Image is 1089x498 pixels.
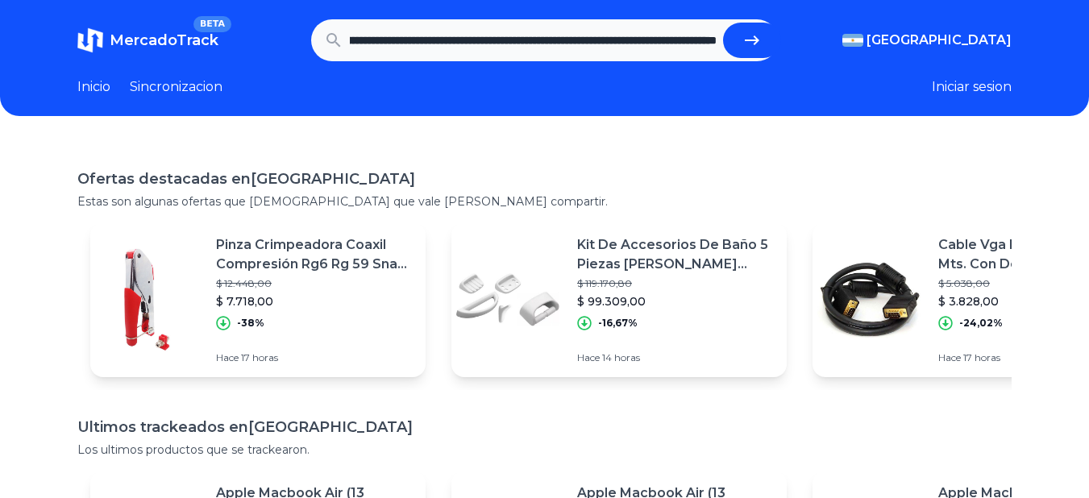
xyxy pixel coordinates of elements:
[451,243,564,356] img: Featured image
[77,168,1012,190] h1: Ofertas destacadas en [GEOGRAPHIC_DATA]
[842,31,1012,50] button: [GEOGRAPHIC_DATA]
[90,222,426,377] a: Featured imagePinza Crimpeadora Coaxil Compresión Rg6 Rg 59 Snap F Tv$ 12.448,00$ 7.718,00-38%Hac...
[216,293,413,309] p: $ 7.718,00
[451,222,787,377] a: Featured imageKit De Accesorios De Baño 5 Piezas [PERSON_NAME] Ferrum$ 119.170,80$ 99.309,00-16,6...
[577,277,774,290] p: $ 119.170,80
[577,351,774,364] p: Hace 14 horas
[90,243,203,356] img: Featured image
[577,293,774,309] p: $ 99.309,00
[842,34,863,47] img: Argentina
[867,31,1012,50] span: [GEOGRAPHIC_DATA]
[932,77,1012,97] button: Iniciar sesion
[77,27,103,53] img: MercadoTrack
[77,27,218,53] a: MercadoTrackBETA
[598,317,638,330] p: -16,67%
[77,416,1012,438] h1: Ultimos trackeados en [GEOGRAPHIC_DATA]
[216,277,413,290] p: $ 12.448,00
[193,16,231,32] span: BETA
[577,235,774,274] p: Kit De Accesorios De Baño 5 Piezas [PERSON_NAME] Ferrum
[110,31,218,49] span: MercadoTrack
[77,77,110,97] a: Inicio
[216,351,413,364] p: Hace 17 horas
[77,193,1012,210] p: Estas son algunas ofertas que [DEMOGRAPHIC_DATA] que vale [PERSON_NAME] compartir.
[130,77,222,97] a: Sincronizacion
[77,442,1012,458] p: Los ultimos productos que se trackearon.
[813,243,925,356] img: Featured image
[959,317,1003,330] p: -24,02%
[216,235,413,274] p: Pinza Crimpeadora Coaxil Compresión Rg6 Rg 59 Snap F Tv
[237,317,264,330] p: -38%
